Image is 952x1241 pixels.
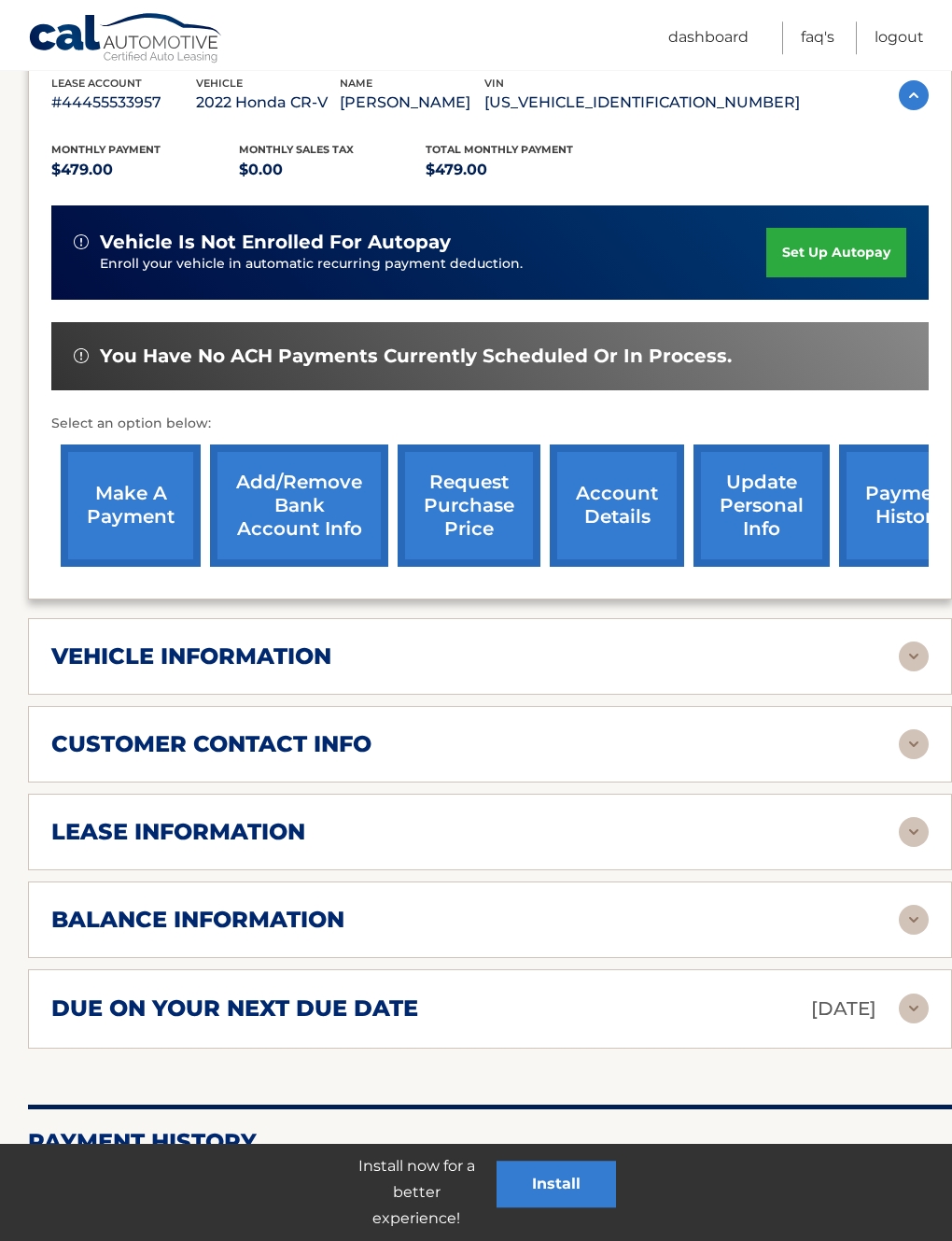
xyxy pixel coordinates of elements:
[899,729,929,759] img: accordion-rest.svg
[899,817,929,847] img: accordion-rest.svg
[899,994,929,1023] img: accordion-rest.svg
[51,143,161,156] span: Monthly Payment
[51,413,929,435] p: Select an option below:
[51,906,344,934] h2: balance information
[899,642,929,671] img: accordion-rest.svg
[51,994,418,1022] h2: due on your next due date
[100,254,766,275] p: Enroll your vehicle in automatic recurring payment deduction.
[484,90,800,116] p: [US_VEHICLE_IDENTIFICATION_NUMBER]
[61,444,201,567] a: make a payment
[74,234,89,249] img: alert-white.svg
[51,77,142,90] span: lease account
[340,77,372,90] span: name
[668,21,749,54] a: Dashboard
[398,444,540,567] a: request purchase price
[51,642,331,670] h2: vehicle information
[28,1128,952,1156] h2: Payment History
[899,905,929,935] img: accordion-rest.svg
[875,21,924,54] a: Logout
[899,80,929,110] img: accordion-active.svg
[336,1153,497,1232] p: Install now for a better experience!
[51,818,305,846] h2: lease information
[801,21,834,54] a: FAQ's
[196,90,341,116] p: 2022 Honda CR-V
[239,157,427,183] p: $0.00
[811,993,876,1025] p: [DATE]
[51,730,371,758] h2: customer contact info
[497,1161,616,1207] button: Install
[693,444,830,567] a: update personal info
[766,228,906,277] a: set up autopay
[100,231,451,254] span: vehicle is not enrolled for autopay
[210,444,388,567] a: Add/Remove bank account info
[74,348,89,363] img: alert-white.svg
[28,12,224,66] a: Cal Automotive
[239,143,354,156] span: Monthly sales Tax
[426,157,613,183] p: $479.00
[51,90,196,116] p: #44455533957
[426,143,573,156] span: Total Monthly Payment
[340,90,484,116] p: [PERSON_NAME]
[51,157,239,183] p: $479.00
[550,444,684,567] a: account details
[484,77,504,90] span: vin
[196,77,243,90] span: vehicle
[100,345,732,368] span: You have no ACH payments currently scheduled or in process.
